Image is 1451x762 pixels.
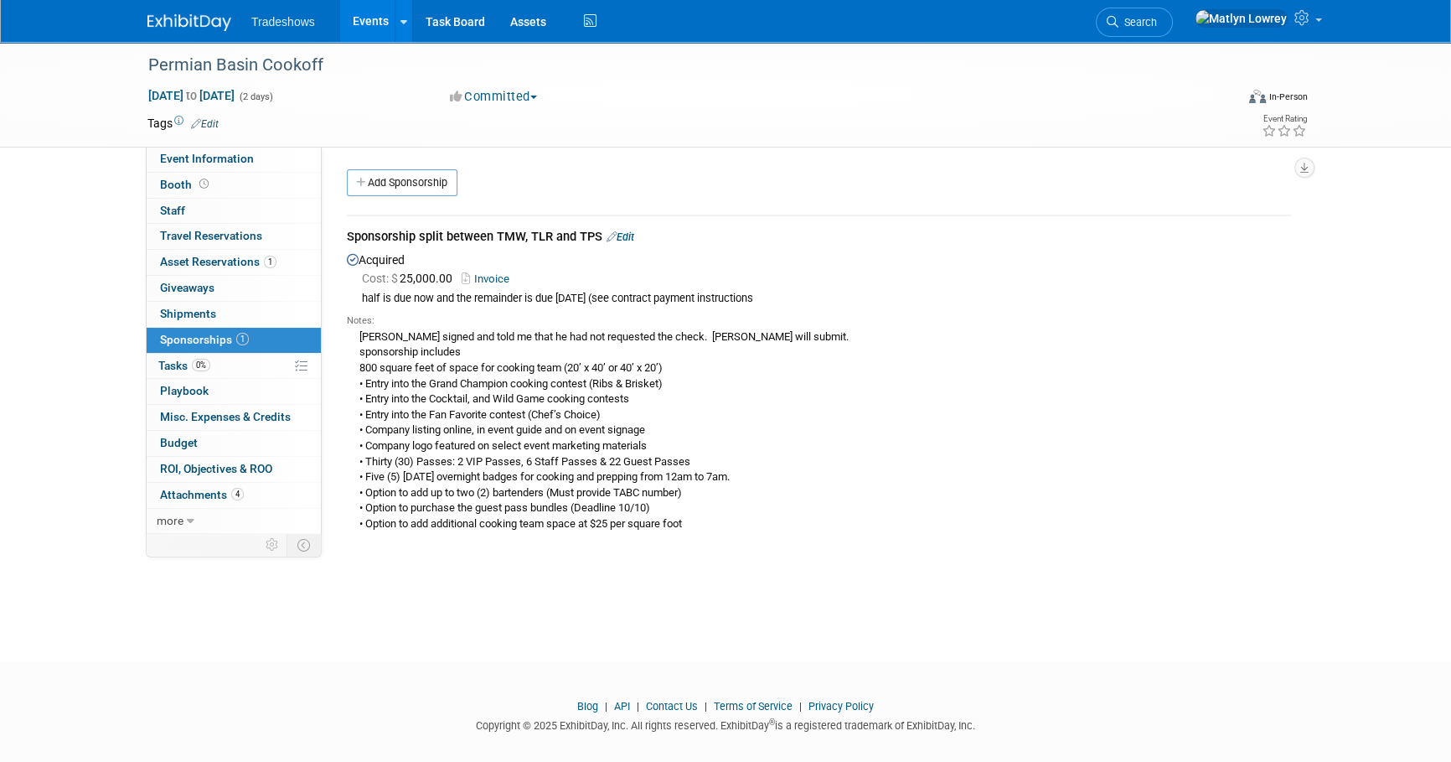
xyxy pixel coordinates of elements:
[147,147,321,172] a: Event Information
[147,328,321,353] a: Sponsorships1
[238,91,273,102] span: (2 days)
[160,436,198,449] span: Budget
[160,178,212,191] span: Booth
[160,462,272,475] span: ROI, Objectives & ROO
[1135,87,1308,112] div: Event Format
[264,256,276,268] span: 1
[147,173,321,198] a: Booth
[147,302,321,327] a: Shipments
[147,115,219,132] td: Tags
[160,152,254,165] span: Event Information
[347,228,1291,249] div: Sponsorship split between TMW, TLR and TPS
[700,700,711,713] span: |
[258,534,287,556] td: Personalize Event Tab Strip
[1249,90,1266,103] img: Format-Inperson.png
[160,229,262,242] span: Travel Reservations
[769,718,775,727] sup: ®
[251,15,315,29] span: Tradeshows
[231,488,244,500] span: 4
[147,88,235,103] span: [DATE] [DATE]
[1096,8,1173,37] a: Search
[714,700,793,713] a: Terms of Service
[633,700,643,713] span: |
[147,354,321,379] a: Tasks0%
[160,255,276,268] span: Asset Reservations
[646,700,698,713] a: Contact Us
[362,292,1291,306] div: half is due now and the remainder is due [DATE] (see contract payment instructions
[1262,115,1307,123] div: Event Rating
[160,281,214,294] span: Giveaways
[1268,91,1308,103] div: In-Person
[160,204,185,217] span: Staff
[147,483,321,508] a: Attachments4
[183,89,199,102] span: to
[192,359,210,371] span: 0%
[614,700,630,713] a: API
[347,169,457,196] a: Add Sponsorship
[1195,9,1288,28] img: Matlyn Lowrey
[1118,16,1157,29] span: Search
[362,272,400,285] span: Cost: $
[147,405,321,430] a: Misc. Expenses & Credits
[147,14,231,31] img: ExhibitDay
[160,384,209,397] span: Playbook
[236,333,249,345] span: 1
[808,700,874,713] a: Privacy Policy
[196,178,212,190] span: Booth not reserved yet
[607,231,634,243] a: Edit
[160,307,216,320] span: Shipments
[147,457,321,482] a: ROI, Objectives & ROO
[147,379,321,404] a: Playbook
[287,534,322,556] td: Toggle Event Tabs
[191,118,219,130] a: Edit
[347,328,1291,532] div: [PERSON_NAME] signed and told me that he had not requested the check. [PERSON_NAME] will submit. ...
[795,700,806,713] span: |
[160,488,244,501] span: Attachments
[577,700,598,713] a: Blog
[362,272,459,285] span: 25,000.00
[147,509,321,534] a: more
[160,333,249,346] span: Sponsorships
[347,249,1291,537] div: Acquired
[147,431,321,456] a: Budget
[157,514,183,527] span: more
[444,88,544,106] button: Committed
[147,224,321,249] a: Travel Reservations
[601,700,612,713] span: |
[347,314,1291,328] div: Notes:
[147,276,321,301] a: Giveaways
[462,272,516,285] a: Invoice
[147,250,321,275] a: Asset Reservations1
[160,410,291,423] span: Misc. Expenses & Credits
[158,359,210,372] span: Tasks
[147,199,321,224] a: Staff
[142,50,1209,80] div: Permian Basin Cookoff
